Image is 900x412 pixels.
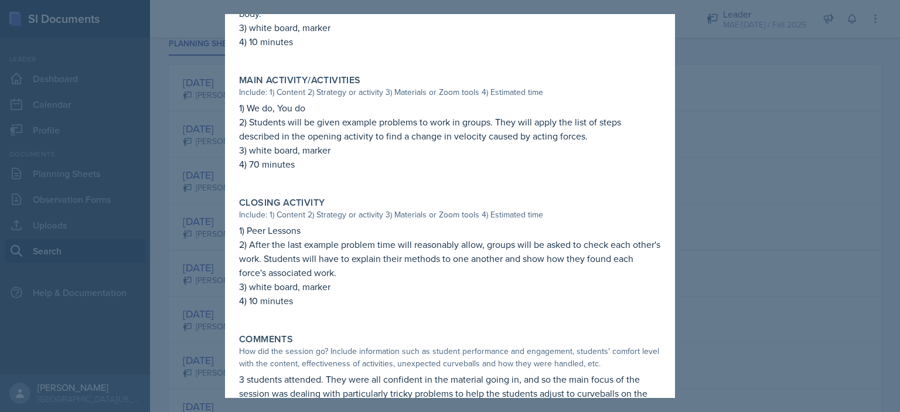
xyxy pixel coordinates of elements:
[239,21,661,35] p: 3) white board, marker
[239,223,661,237] p: 1) Peer Lessons
[239,237,661,280] p: 2) After the last example problem time will reasonably allow, groups will be asked to check each ...
[239,157,661,171] p: 4) 70 minutes
[239,35,661,49] p: 4) 10 minutes
[239,101,661,115] p: 1) We do, You do
[239,74,361,86] label: Main Activity/Activities
[239,333,293,345] label: Comments
[239,115,661,143] p: 2) Students will be given example problems to work in groups. They will apply the list of steps d...
[239,209,661,221] div: Include: 1) Content 2) Strategy or activity 3) Materials or Zoom tools 4) Estimated time
[239,86,661,98] div: Include: 1) Content 2) Strategy or activity 3) Materials or Zoom tools 4) Estimated time
[239,143,661,157] p: 3) white board, marker
[239,294,661,308] p: 4) 10 minutes
[239,197,325,209] label: Closing Activity
[239,345,661,370] div: How did the session go? Include information such as student performance and engagement, students'...
[239,280,661,294] p: 3) white board, marker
